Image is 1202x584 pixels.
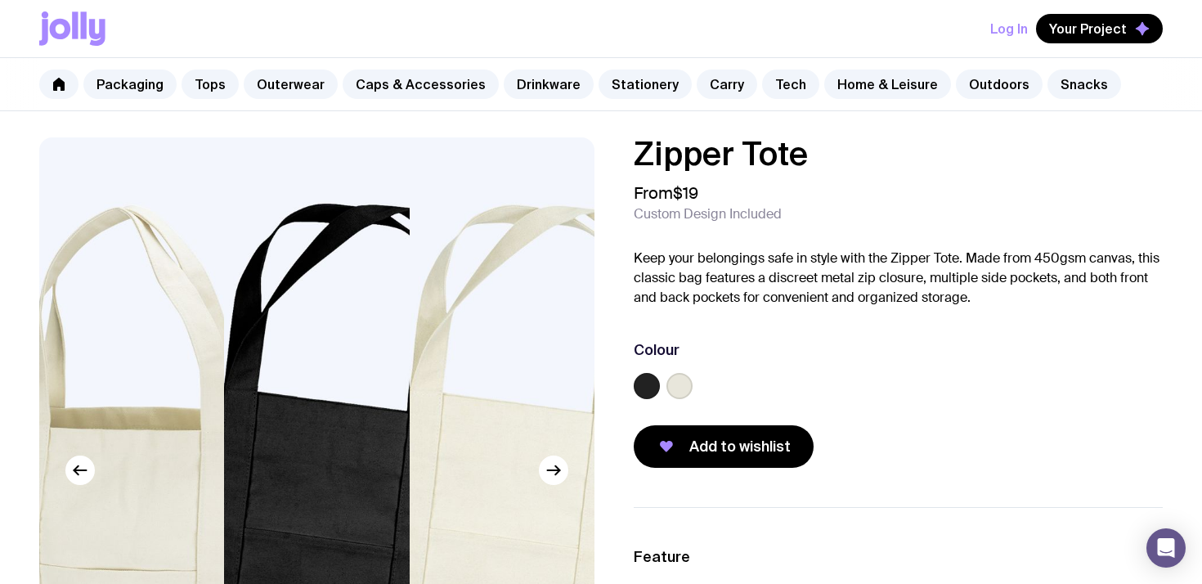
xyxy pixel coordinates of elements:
[599,70,692,99] a: Stationery
[1049,20,1127,37] span: Your Project
[634,249,1163,308] p: Keep your belongings safe in style with the Zipper Tote. Made from 450gsm canvas, this classic ba...
[1047,70,1121,99] a: Snacks
[1146,528,1186,568] div: Open Intercom Messenger
[634,206,782,222] span: Custom Design Included
[634,425,814,468] button: Add to wishlist
[504,70,594,99] a: Drinkware
[83,70,177,99] a: Packaging
[244,70,338,99] a: Outerwear
[689,437,791,456] span: Add to wishlist
[182,70,239,99] a: Tops
[634,137,1163,170] h1: Zipper Tote
[697,70,757,99] a: Carry
[343,70,499,99] a: Caps & Accessories
[990,14,1028,43] button: Log In
[1036,14,1163,43] button: Your Project
[634,340,679,360] h3: Colour
[634,547,1163,567] h3: Feature
[956,70,1043,99] a: Outdoors
[824,70,951,99] a: Home & Leisure
[673,182,698,204] span: $19
[762,70,819,99] a: Tech
[634,183,698,203] span: From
